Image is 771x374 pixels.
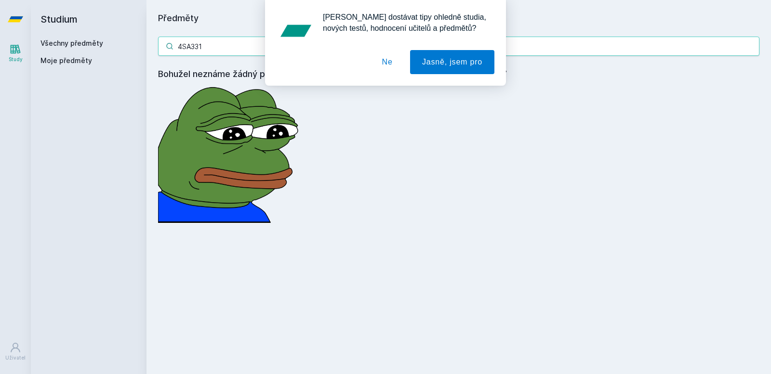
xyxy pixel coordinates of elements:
[315,12,494,34] div: [PERSON_NAME] dostávat tipy ohledně studia, nových testů, hodnocení učitelů a předmětů?
[2,337,29,366] a: Uživatel
[410,50,494,74] button: Jasně, jsem pro
[5,354,26,361] div: Uživatel
[277,12,315,50] img: notification icon
[158,81,303,223] img: error_picture.png
[370,50,405,74] button: Ne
